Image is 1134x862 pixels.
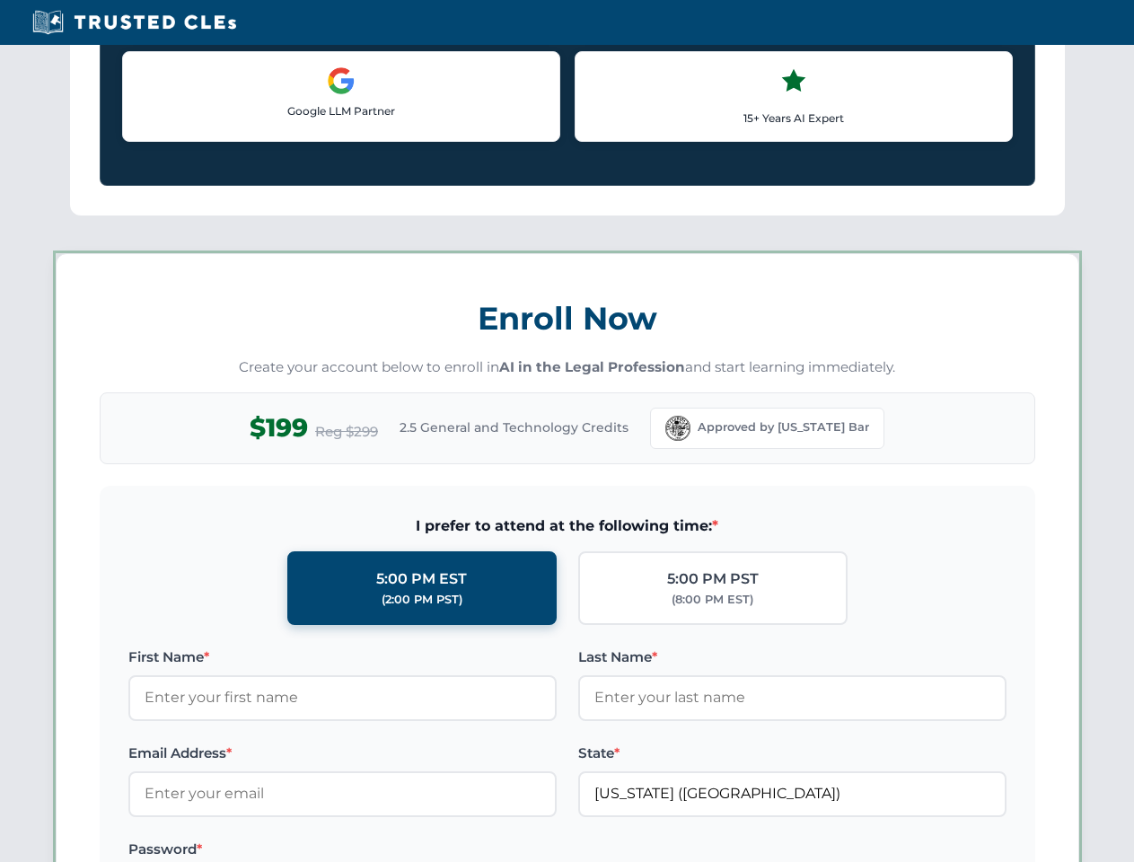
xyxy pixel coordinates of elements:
div: (2:00 PM PST) [382,591,462,609]
div: 5:00 PM EST [376,567,467,591]
span: Approved by [US_STATE] Bar [698,418,869,436]
label: Email Address [128,743,557,764]
label: State [578,743,1007,764]
input: Enter your email [128,771,557,816]
div: 5:00 PM PST [667,567,759,591]
img: Google [327,66,356,95]
input: Enter your first name [128,675,557,720]
div: (8:00 PM EST) [672,591,753,609]
span: I prefer to attend at the following time: [128,515,1007,538]
input: Florida (FL) [578,771,1007,816]
label: First Name [128,646,557,668]
span: $199 [250,408,308,448]
span: Reg $299 [315,421,378,443]
img: Florida Bar [665,416,690,441]
p: 15+ Years AI Expert [590,110,998,127]
img: Trusted CLEs [27,9,242,36]
p: Google LLM Partner [137,102,545,119]
input: Enter your last name [578,675,1007,720]
label: Password [128,839,557,860]
strong: AI in the Legal Profession [499,358,685,375]
label: Last Name [578,646,1007,668]
span: 2.5 General and Technology Credits [400,418,629,437]
h3: Enroll Now [100,290,1035,347]
p: Create your account below to enroll in and start learning immediately. [100,357,1035,378]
